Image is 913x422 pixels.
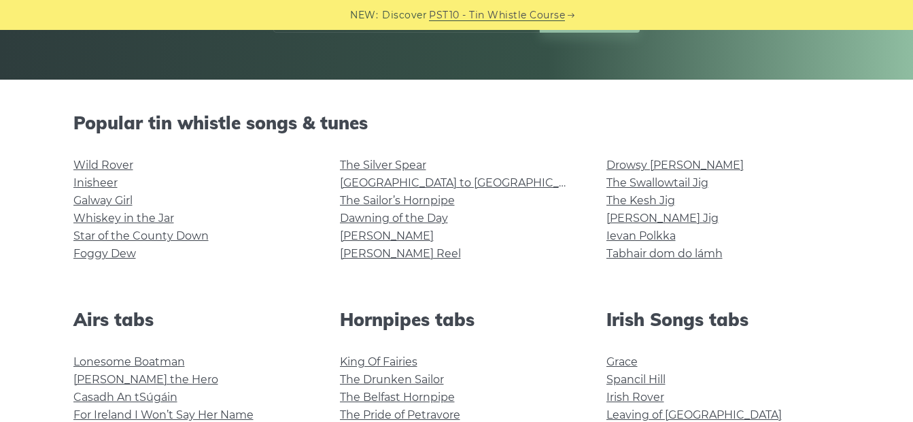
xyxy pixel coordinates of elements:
[73,229,209,242] a: Star of the County Down
[606,247,723,260] a: Tabhair dom do lámh
[606,408,782,421] a: Leaving of [GEOGRAPHIC_DATA]
[73,408,254,421] a: For Ireland I Won’t Say Her Name
[606,212,719,225] a: [PERSON_NAME] Jig
[340,247,461,260] a: [PERSON_NAME] Reel
[606,176,708,189] a: The Swallowtail Jig
[73,194,133,207] a: Galway Girl
[73,212,174,225] a: Whiskey in the Jar
[73,159,133,172] a: Wild Rover
[429,7,565,23] a: PST10 - Tin Whistle Course
[340,391,455,404] a: The Belfast Hornpipe
[340,355,417,368] a: King Of Fairies
[340,309,574,330] h2: Hornpipes tabs
[73,247,136,260] a: Foggy Dew
[340,408,460,421] a: The Pride of Petravore
[73,112,840,133] h2: Popular tin whistle songs & tunes
[350,7,378,23] span: NEW:
[340,194,455,207] a: The Sailor’s Hornpipe
[340,212,448,225] a: Dawning of the Day
[340,373,444,386] a: The Drunken Sailor
[606,355,638,368] a: Grace
[73,309,307,330] h2: Airs tabs
[606,309,840,330] h2: Irish Songs tabs
[606,391,664,404] a: Irish Rover
[606,229,676,242] a: Ievan Polkka
[340,159,426,172] a: The Silver Spear
[606,159,744,172] a: Drowsy [PERSON_NAME]
[340,176,591,189] a: [GEOGRAPHIC_DATA] to [GEOGRAPHIC_DATA]
[73,391,177,404] a: Casadh An tSúgáin
[73,373,218,386] a: [PERSON_NAME] the Hero
[73,355,185,368] a: Lonesome Boatman
[73,176,118,189] a: Inisheer
[606,373,666,386] a: Spancil Hill
[606,194,675,207] a: The Kesh Jig
[382,7,427,23] span: Discover
[340,229,434,242] a: [PERSON_NAME]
